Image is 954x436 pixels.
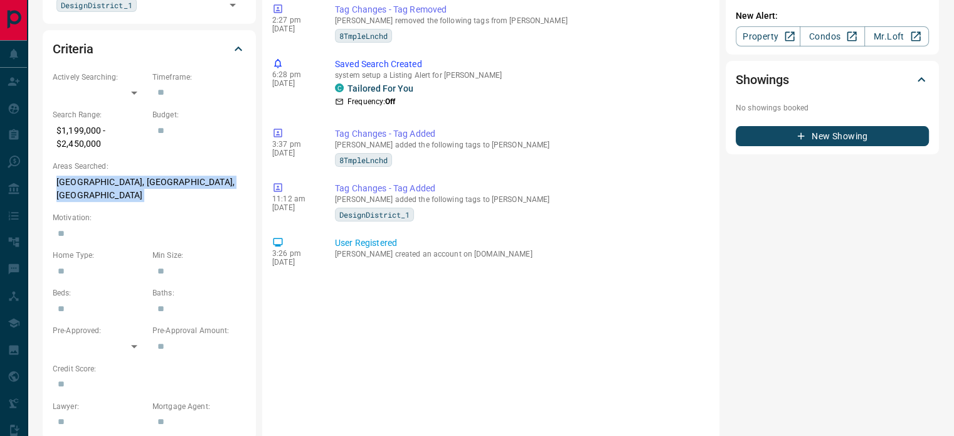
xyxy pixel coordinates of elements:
[53,363,246,375] p: Credit Score:
[736,102,929,114] p: No showings booked
[152,109,246,120] p: Budget:
[339,29,388,42] span: 8TmpleLnchd
[272,203,316,212] p: [DATE]
[53,172,246,206] p: [GEOGRAPHIC_DATA], [GEOGRAPHIC_DATA], [GEOGRAPHIC_DATA]
[152,250,246,261] p: Min Size:
[339,208,410,221] span: DesignDistrict_1
[335,58,704,71] p: Saved Search Created
[53,212,246,223] p: Motivation:
[152,325,246,336] p: Pre-Approval Amount:
[335,250,704,258] p: [PERSON_NAME] created an account on [DOMAIN_NAME]
[272,249,316,258] p: 3:26 pm
[385,97,395,106] strong: Off
[736,65,929,95] div: Showings
[736,9,929,23] p: New Alert:
[272,16,316,24] p: 2:27 pm
[864,26,929,46] a: Mr.Loft
[272,70,316,79] p: 6:28 pm
[347,96,395,107] p: Frequency:
[335,71,704,80] p: system setup a Listing Alert for [PERSON_NAME]
[335,141,704,149] p: [PERSON_NAME] added the following tags to [PERSON_NAME]
[736,26,800,46] a: Property
[272,149,316,157] p: [DATE]
[272,79,316,88] p: [DATE]
[800,26,864,46] a: Condos
[335,3,704,16] p: Tag Changes - Tag Removed
[53,109,146,120] p: Search Range:
[152,401,246,412] p: Mortgage Agent:
[53,120,146,154] p: $1,199,000 - $2,450,000
[53,250,146,261] p: Home Type:
[736,70,789,90] h2: Showings
[53,72,146,83] p: Actively Searching:
[53,161,246,172] p: Areas Searched:
[335,195,704,204] p: [PERSON_NAME] added the following tags to [PERSON_NAME]
[53,401,146,412] p: Lawyer:
[152,72,246,83] p: Timeframe:
[339,154,388,166] span: 8TmpleLnchd
[347,83,413,93] a: Tailored For You
[335,127,704,141] p: Tag Changes - Tag Added
[272,24,316,33] p: [DATE]
[335,237,704,250] p: User Registered
[53,325,146,336] p: Pre-Approved:
[736,126,929,146] button: New Showing
[53,39,93,59] h2: Criteria
[272,140,316,149] p: 3:37 pm
[152,287,246,299] p: Baths:
[335,182,704,195] p: Tag Changes - Tag Added
[335,83,344,92] div: condos.ca
[53,34,246,64] div: Criteria
[53,287,146,299] p: Beds:
[335,16,704,25] p: [PERSON_NAME] removed the following tags from [PERSON_NAME]
[272,194,316,203] p: 11:12 am
[272,258,316,267] p: [DATE]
